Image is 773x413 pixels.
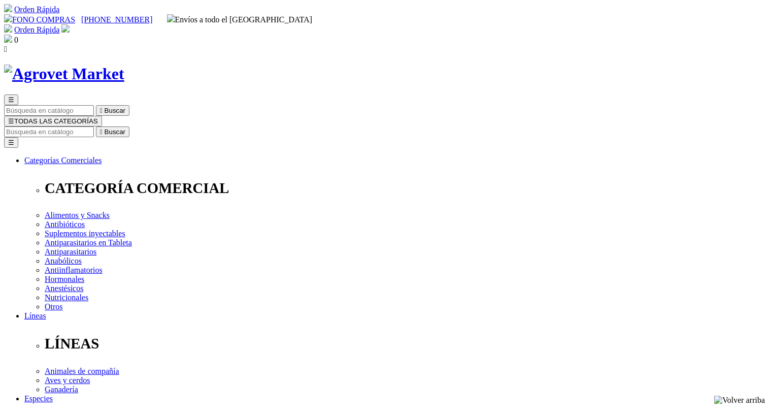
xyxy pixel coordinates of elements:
[45,220,85,229] a: Antibióticos
[4,24,12,33] img: shopping-cart.svg
[4,15,75,24] a: FONO COMPRAS
[100,107,103,114] i: 
[4,126,94,137] input: Buscar
[61,24,70,33] img: user.svg
[4,45,7,53] i: 
[45,302,63,311] a: Otros
[105,128,125,136] span: Buscar
[45,275,84,283] a: Hormonales
[24,394,53,403] a: Especies
[4,35,12,43] img: shopping-bag.svg
[4,4,12,12] img: shopping-cart.svg
[45,335,769,352] p: LÍNEAS
[14,5,59,14] a: Orden Rápida
[45,376,90,385] a: Aves y cerdos
[8,96,14,104] span: ☰
[4,116,102,126] button: ☰TODAS LAS CATEGORÍAS
[100,128,103,136] i: 
[167,15,313,24] span: Envíos a todo el [GEOGRAPHIC_DATA]
[45,266,103,274] a: Antiinflamatorios
[45,367,119,375] a: Animales de compañía
[4,14,12,22] img: phone.svg
[45,257,82,265] a: Anabólicos
[45,385,78,394] a: Ganadería
[14,36,18,44] span: 0
[81,15,152,24] a: [PHONE_NUMBER]
[714,396,765,405] img: Volver arriba
[45,211,110,219] a: Alimentos y Snacks
[45,229,125,238] a: Suplementos inyectables
[61,25,70,34] a: Acceda a su cuenta de cliente
[24,156,102,165] a: Categorías Comerciales
[8,117,14,125] span: ☰
[45,284,83,293] a: Anestésicos
[14,25,59,34] a: Orden Rápida
[4,94,18,105] button: ☰
[45,238,132,247] a: Antiparasitarios en Tableta
[4,137,18,148] button: ☰
[45,180,769,197] p: CATEGORÍA COMERCIAL
[4,105,94,116] input: Buscar
[105,107,125,114] span: Buscar
[45,247,96,256] a: Antiparasitarios
[167,14,175,22] img: delivery-truck.svg
[96,126,129,137] button:  Buscar
[4,65,124,83] img: Agrovet Market
[45,293,88,302] a: Nutricionales
[96,105,129,116] button:  Buscar
[24,311,46,320] a: Líneas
